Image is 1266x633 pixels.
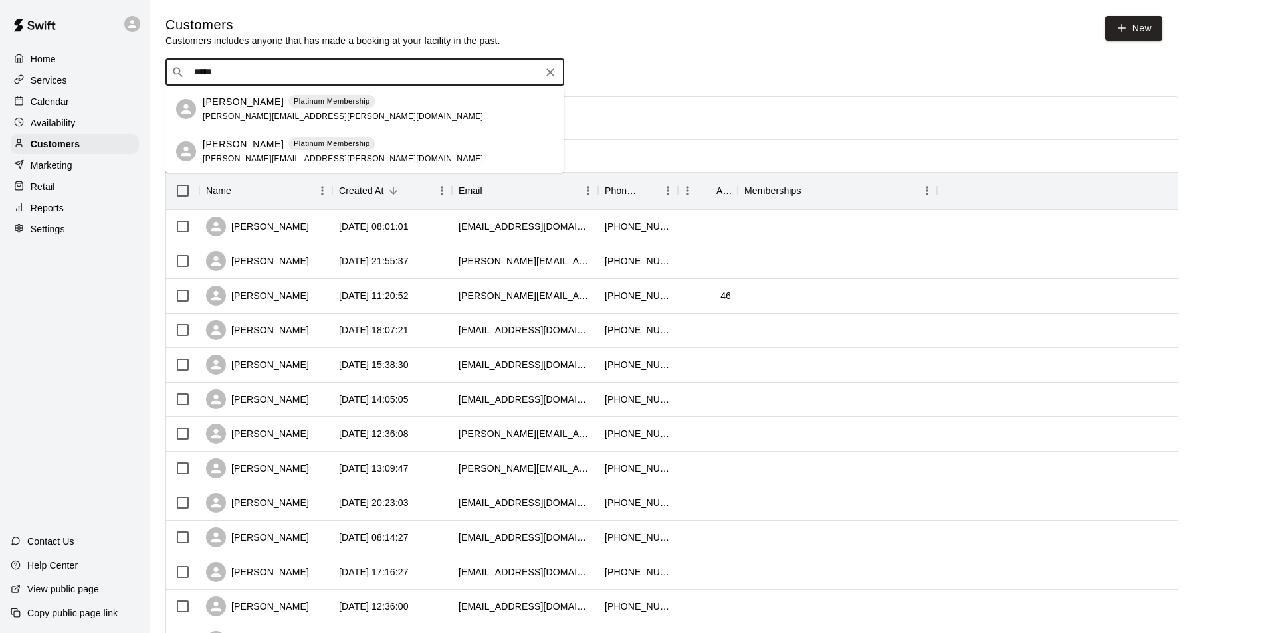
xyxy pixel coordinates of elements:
[744,172,801,209] div: Memberships
[31,223,65,236] p: Settings
[605,565,671,579] div: +19132777944
[206,527,309,547] div: [PERSON_NAME]
[206,424,309,444] div: [PERSON_NAME]
[339,220,409,233] div: 2025-09-09 08:01:01
[605,600,671,613] div: +14053140459
[432,181,452,201] button: Menu
[459,323,591,337] div: mcaloon79@gmail.com
[312,181,332,201] button: Menu
[578,181,598,201] button: Menu
[459,600,591,613] div: jpluid@gmail.com
[11,70,139,90] a: Services
[165,59,564,86] div: Search customers by name or email
[206,355,309,375] div: [PERSON_NAME]
[339,600,409,613] div: 2025-08-29 12:36:00
[658,181,678,201] button: Menu
[339,289,409,302] div: 2025-09-08 11:20:52
[339,496,409,509] div: 2025-09-04 20:23:03
[31,180,55,193] p: Retail
[339,462,409,475] div: 2025-09-05 13:09:47
[459,220,591,233] div: chaseiwoods@gmail.com
[11,49,139,69] div: Home
[31,159,72,172] p: Marketing
[605,358,671,371] div: +19134869355
[199,172,332,209] div: Name
[459,254,591,268] div: ryan.mccoskey@gmail.com
[541,63,560,82] button: Clear
[339,531,409,544] div: 2025-09-02 08:14:27
[176,99,196,119] div: Adam Kujawa
[206,562,309,582] div: [PERSON_NAME]
[203,137,284,151] p: [PERSON_NAME]
[482,181,501,200] button: Sort
[339,172,384,209] div: Created At
[294,96,370,107] p: Platinum Membership
[716,172,731,209] div: Age
[1105,16,1162,41] a: New
[459,358,591,371] div: adedwards7@gmail.com
[339,427,409,440] div: 2025-09-06 12:36:08
[332,172,452,209] div: Created At
[11,219,139,239] a: Settings
[339,393,409,406] div: 2025-09-06 14:05:05
[31,137,80,151] p: Customers
[27,559,78,572] p: Help Center
[605,462,671,475] div: +19134243190
[605,172,639,209] div: Phone Number
[11,113,139,133] a: Availability
[27,583,99,596] p: View public page
[605,496,671,509] div: +19136696220
[917,181,937,201] button: Menu
[206,286,309,306] div: [PERSON_NAME]
[459,172,482,209] div: Email
[639,181,658,200] button: Sort
[605,427,671,440] div: +16205627816
[203,112,483,121] span: [PERSON_NAME][EMAIL_ADDRESS][PERSON_NAME][DOMAIN_NAME]
[27,535,74,548] p: Contact Us
[605,323,671,337] div: +15126953862
[11,155,139,175] a: Marketing
[452,172,598,209] div: Email
[738,172,937,209] div: Memberships
[459,427,591,440] div: jim.shetlar@kodiakls.com
[720,289,731,302] div: 46
[206,596,309,616] div: [PERSON_NAME]
[294,138,370,149] p: Platinum Membership
[206,320,309,340] div: [PERSON_NAME]
[31,116,76,130] p: Availability
[605,393,671,406] div: +18168380090
[605,254,671,268] div: +19135157429
[605,289,671,302] div: +19134850830
[203,95,284,109] p: [PERSON_NAME]
[459,462,591,475] div: sandra.destigter@gmail.com
[27,606,118,620] p: Copy public page link
[165,16,500,34] h5: Customers
[206,217,309,236] div: [PERSON_NAME]
[31,74,67,87] p: Services
[459,393,591,406] div: tbuckler5290@gmail.com
[339,565,409,579] div: 2025-09-01 17:16:27
[384,181,403,200] button: Sort
[605,220,671,233] div: +19138276083
[339,358,409,371] div: 2025-09-06 15:38:30
[678,172,738,209] div: Age
[206,389,309,409] div: [PERSON_NAME]
[11,92,139,112] a: Calendar
[459,565,591,579] div: wfranke10@gmail.com
[11,134,139,154] div: Customers
[176,141,196,161] div: Austin Kujawa
[11,177,139,197] div: Retail
[339,323,409,337] div: 2025-09-06 18:07:21
[339,254,409,268] div: 2025-09-08 21:55:37
[698,181,716,200] button: Sort
[31,201,64,215] p: Reports
[11,198,139,218] a: Reports
[206,458,309,478] div: [PERSON_NAME]
[605,531,671,544] div: +18165471157
[31,52,56,66] p: Home
[206,493,309,513] div: [PERSON_NAME]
